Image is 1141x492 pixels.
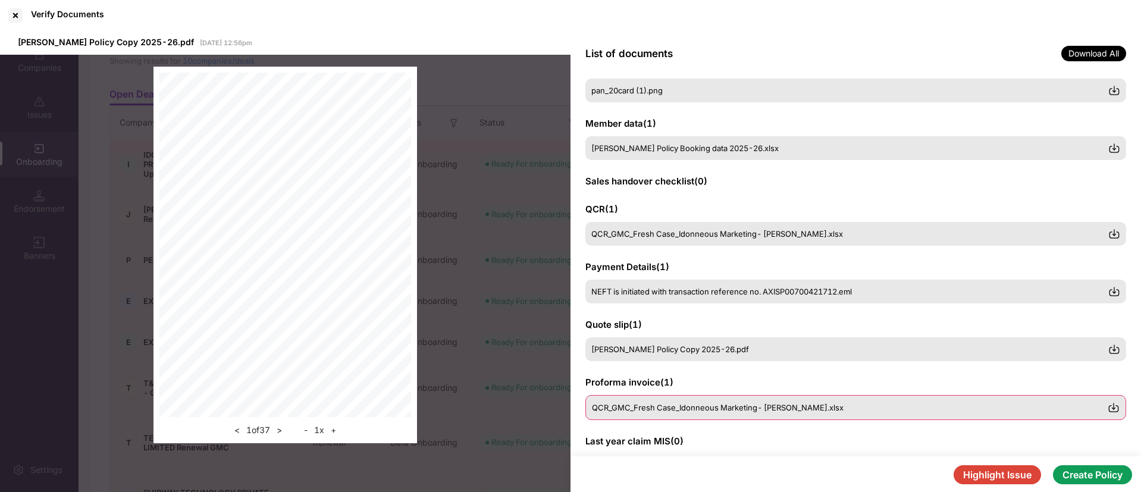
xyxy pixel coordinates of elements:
[18,37,194,47] span: [PERSON_NAME] Policy Copy 2025-26.pdf
[231,423,286,437] div: 1 of 37
[1108,84,1120,96] img: svg+xml;base64,PHN2ZyBpZD0iRG93bmxvYWQtMzJ4MzIiIHhtbG5zPSJodHRwOi8vd3d3LnczLm9yZy8yMDAwL3N2ZyIgd2...
[1108,142,1120,154] img: svg+xml;base64,PHN2ZyBpZD0iRG93bmxvYWQtMzJ4MzIiIHhtbG5zPSJodHRwOi8vd3d3LnczLm9yZy8yMDAwL3N2ZyIgd2...
[1108,402,1120,413] img: svg+xml;base64,PHN2ZyBpZD0iRG93bmxvYWQtMzJ4MzIiIHhtbG5zPSJodHRwOi8vd3d3LnczLm9yZy8yMDAwL3N2ZyIgd2...
[327,423,340,437] button: +
[231,423,243,437] button: <
[592,403,844,412] span: QCR_GMC_Fresh Case_Idonneous Marketing- [PERSON_NAME].xlsx
[1061,46,1126,61] span: Download All
[300,423,340,437] div: 1 x
[585,435,684,447] span: Last year claim MIS ( 0 )
[585,48,673,59] span: List of documents
[585,118,656,129] span: Member data ( 1 )
[954,465,1041,484] button: Highlight Issue
[591,86,663,95] span: pan_20card (1).png
[591,287,852,296] span: NEFT is initiated with transaction reference no. AXISP00700421712.eml
[585,203,618,215] span: QCR ( 1 )
[1108,228,1120,240] img: svg+xml;base64,PHN2ZyBpZD0iRG93bmxvYWQtMzJ4MzIiIHhtbG5zPSJodHRwOi8vd3d3LnczLm9yZy8yMDAwL3N2ZyIgd2...
[200,39,252,47] span: [DATE] 12:56pm
[300,423,311,437] button: -
[1108,343,1120,355] img: svg+xml;base64,PHN2ZyBpZD0iRG93bmxvYWQtMzJ4MzIiIHhtbG5zPSJodHRwOi8vd3d3LnczLm9yZy8yMDAwL3N2ZyIgd2...
[585,377,673,388] span: Proforma invoice ( 1 )
[585,176,707,187] span: Sales handover checklist ( 0 )
[585,319,642,330] span: Quote slip ( 1 )
[585,261,669,272] span: Payment Details ( 1 )
[591,344,749,354] span: [PERSON_NAME] Policy Copy 2025-26.pdf
[591,143,779,153] span: [PERSON_NAME] Policy Booking data 2025-26.xlsx
[1053,465,1132,484] button: Create Policy
[1108,286,1120,297] img: svg+xml;base64,PHN2ZyBpZD0iRG93bmxvYWQtMzJ4MzIiIHhtbG5zPSJodHRwOi8vd3d3LnczLm9yZy8yMDAwL3N2ZyIgd2...
[31,9,104,19] div: Verify Documents
[591,229,843,239] span: QCR_GMC_Fresh Case_Idonneous Marketing- [PERSON_NAME].xlsx
[273,423,286,437] button: >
